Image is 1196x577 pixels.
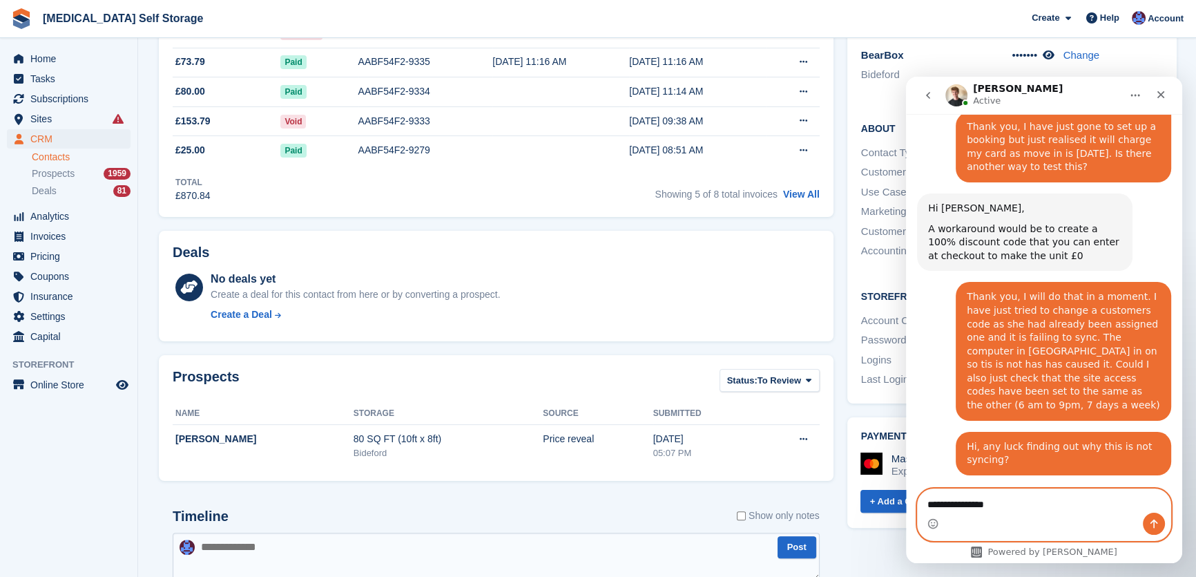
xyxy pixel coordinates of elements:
[492,55,629,69] div: [DATE] 11:16 AM
[32,167,131,181] a: Prospects 1959
[173,245,209,261] h2: Deals
[727,374,758,388] span: Status:
[358,114,493,129] div: AABF54F2-9333
[173,509,229,524] h2: Timeline
[113,113,124,124] i: Smart entry sync failures have occurred
[175,432,354,446] div: [PERSON_NAME]
[720,369,820,392] button: Status: To Review
[653,432,758,446] div: [DATE]
[629,84,766,99] div: [DATE] 11:14 AM
[861,49,904,61] span: BearBox
[30,267,113,286] span: Coupons
[7,267,131,286] a: menu
[758,374,801,388] span: To Review
[7,247,131,266] a: menu
[114,377,131,393] a: Preview store
[7,49,131,68] a: menu
[7,69,131,88] a: menu
[354,432,543,446] div: 80 SQ FT (10ft x 8ft)
[30,49,113,68] span: Home
[1032,11,1059,25] span: Create
[175,84,205,99] span: £80.00
[629,143,766,158] div: [DATE] 08:51 AM
[1100,11,1119,25] span: Help
[358,84,493,99] div: AABF54F2-9334
[30,287,113,306] span: Insurance
[629,55,766,69] div: [DATE] 11:16 AM
[30,375,113,395] span: Online Store
[12,358,137,372] span: Storefront
[37,7,209,30] a: [MEDICAL_DATA] Self Storage
[7,129,131,149] a: menu
[1132,11,1146,25] img: Helen Walker
[211,308,500,322] a: Create a Deal
[175,176,211,189] div: Total
[543,432,653,446] div: Price reveal
[30,307,113,326] span: Settings
[173,369,240,395] h2: Prospects
[180,540,195,555] img: Helen Walker
[30,89,113,108] span: Subscriptions
[655,189,777,200] span: Showing 5 of 8 total invoices
[861,145,1012,161] div: Contact Type
[30,69,113,88] span: Tasks
[173,403,354,425] th: Name
[7,109,131,129] a: menu
[113,185,131,197] div: 81
[860,453,882,475] img: Mastercard Logo
[211,287,500,302] div: Create a deal for this contact from here or by converting a prospect.
[30,327,113,346] span: Capital
[30,247,113,266] span: Pricing
[861,332,1012,348] div: Password Set
[906,77,1182,563] iframe: Intercom live chat
[354,446,543,460] div: Bideford
[354,403,543,425] th: Storage
[1063,49,1099,61] a: Change
[280,115,306,129] span: Void
[7,227,131,246] a: menu
[175,114,211,129] span: £153.79
[280,144,306,158] span: Paid
[7,307,131,326] a: menu
[104,168,131,180] div: 1959
[1012,49,1037,61] span: •••••••
[778,536,816,559] button: Post
[861,431,1163,442] h2: Payment cards
[860,490,935,513] a: + Add a Card
[358,55,493,69] div: AABF54F2-9335
[11,8,32,29] img: stora-icon-8386f47178a22dfd0bd8f6a31ec36ba5ce8667c1dd55bd0f319d3a0aa187defe.svg
[653,446,758,460] div: 05:07 PM
[861,67,1012,83] li: Bideford
[211,271,500,287] div: No deals yet
[7,207,131,226] a: menu
[653,403,758,425] th: Submitted
[280,55,306,69] span: Paid
[175,143,205,158] span: £25.00
[861,313,1012,329] div: Account Created
[32,167,75,180] span: Prospects
[7,327,131,346] a: menu
[737,509,746,523] input: Show only notes
[861,372,1012,388] div: Last Login
[783,189,820,200] a: View All
[861,121,1163,135] h2: About
[861,164,1012,180] div: Customer Source
[30,109,113,129] span: Sites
